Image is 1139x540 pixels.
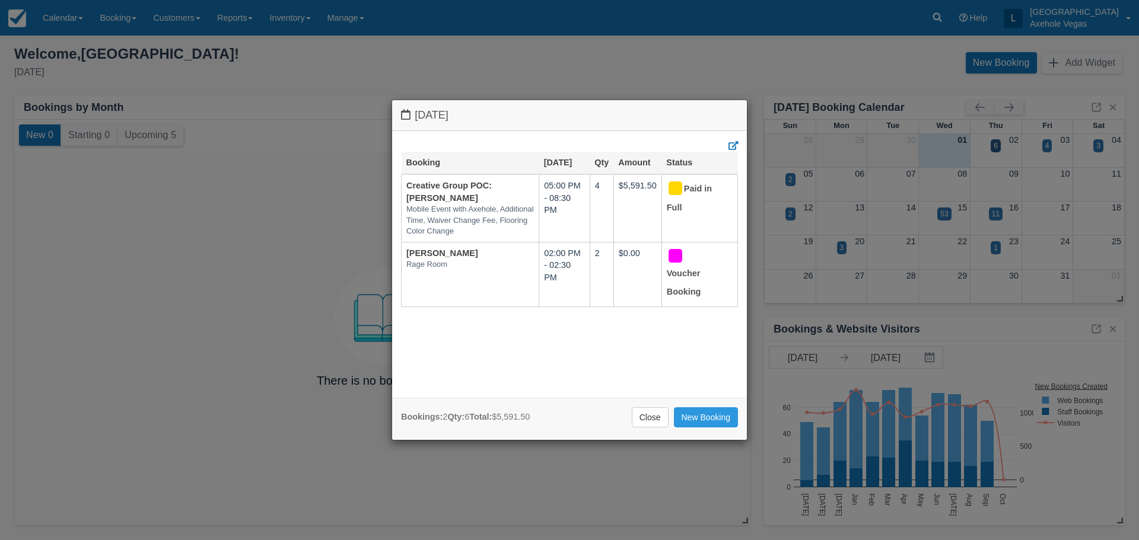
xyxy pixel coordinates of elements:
td: 2 [590,242,613,306]
div: Paid in Full [667,180,723,217]
td: $5,591.50 [613,174,661,242]
a: Amount [618,158,650,167]
a: Status [666,158,692,167]
strong: Total: [469,412,492,421]
div: 2 6 $5,591.50 [401,411,530,423]
a: [PERSON_NAME] [406,248,478,258]
td: $0.00 [613,242,661,306]
td: 05:00 PM - 08:30 PM [539,174,590,242]
td: 4 [590,174,613,242]
td: 02:00 PM - 02:30 PM [539,242,590,306]
em: Mobile Event with Axehole, Additional Time, Waiver Change Fee, Flooring Color Change [406,204,534,237]
a: Booking [406,158,441,167]
a: Close [632,407,669,427]
a: Creative Group POC: [PERSON_NAME] [406,181,492,203]
div: Voucher Booking [667,247,723,302]
a: Qty [594,158,609,167]
a: New Booking [674,407,739,427]
strong: Bookings: [401,412,443,421]
a: [DATE] [544,158,572,167]
h4: [DATE] [401,109,738,122]
em: Rage Room [406,259,534,270]
strong: Qty: [447,412,464,421]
